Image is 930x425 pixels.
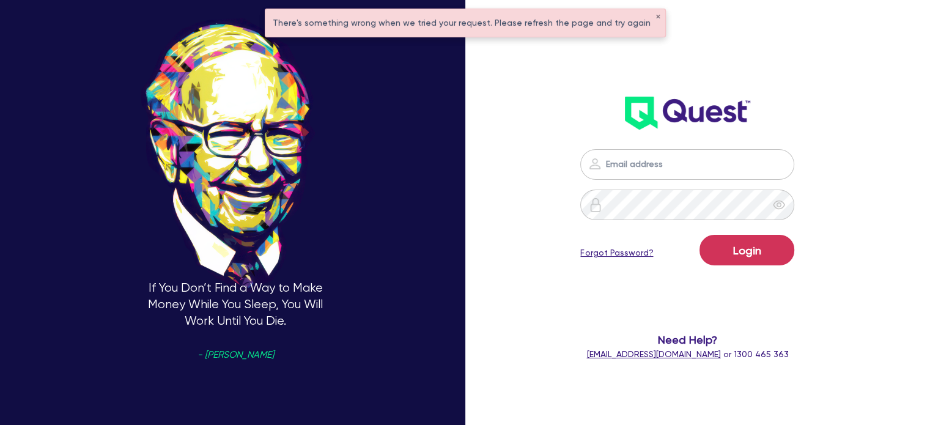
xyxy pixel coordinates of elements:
img: icon-password [588,198,603,212]
span: eye [773,199,785,211]
a: [EMAIL_ADDRESS][DOMAIN_NAME] [586,349,720,359]
div: There's something wrong when we tried your request. Please refresh the page and try again [265,9,665,37]
input: Email address [580,149,794,180]
span: - [PERSON_NAME] [197,350,274,360]
button: ✕ [655,14,660,20]
span: Need Help? [567,331,808,348]
span: or 1300 465 363 [586,349,788,359]
a: Forgot Password? [580,246,653,259]
button: Login [699,235,794,265]
img: icon-password [588,157,602,171]
img: wH2k97JdezQIQAAAABJRU5ErkJggg== [625,97,750,130]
